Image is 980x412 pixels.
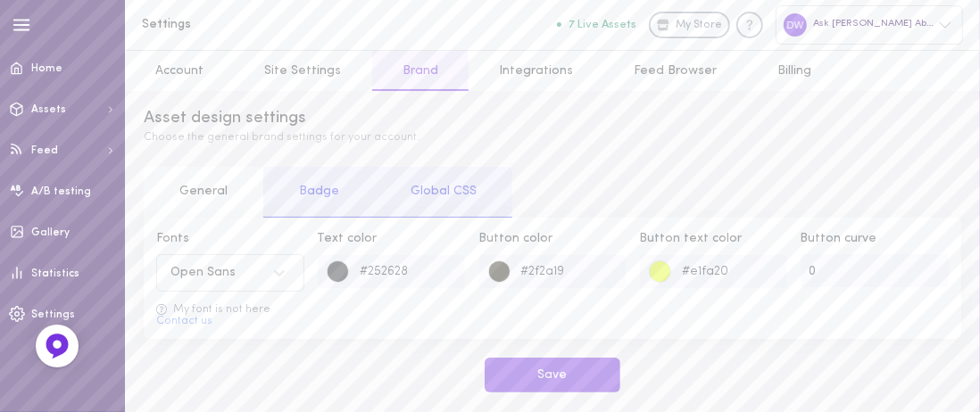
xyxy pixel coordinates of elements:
[156,304,304,326] p: My font is not here
[31,145,58,156] span: Feed
[156,230,304,248] span: Fonts
[557,19,649,31] a: 7 Live Assets
[31,186,91,197] span: A/B testing
[31,63,62,74] span: Home
[170,267,236,279] div: Open Sans
[801,230,949,248] span: Button curve
[649,12,730,38] a: My Store
[748,51,843,91] a: Billing
[125,51,234,91] a: Account
[375,167,512,218] div: Global CSS
[142,18,436,31] h1: Settings
[31,104,66,115] span: Assets
[469,51,603,91] a: Integrations
[639,230,787,248] span: Button text color
[144,107,961,130] span: Asset design settings
[776,5,963,44] div: Ask [PERSON_NAME] About Hair & Health
[263,167,375,218] div: Badge
[485,358,621,392] button: Save
[156,316,212,327] button: Contact us
[317,230,465,248] span: Text color
[31,268,79,279] span: Statistics
[603,51,747,91] a: Feed Browser
[676,18,722,34] span: My Store
[234,51,371,91] a: Site Settings
[557,19,636,30] button: 7 Live Assets
[144,167,263,218] div: General
[478,230,627,248] span: Button color
[44,333,71,359] img: Feedback Button
[31,309,75,320] span: Settings
[144,130,961,146] p: Choose the general brand settings for your account.
[372,51,469,91] a: Brand
[801,254,949,287] input: Button curve
[736,12,763,38] div: Knowledge center
[31,227,70,238] span: Gallery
